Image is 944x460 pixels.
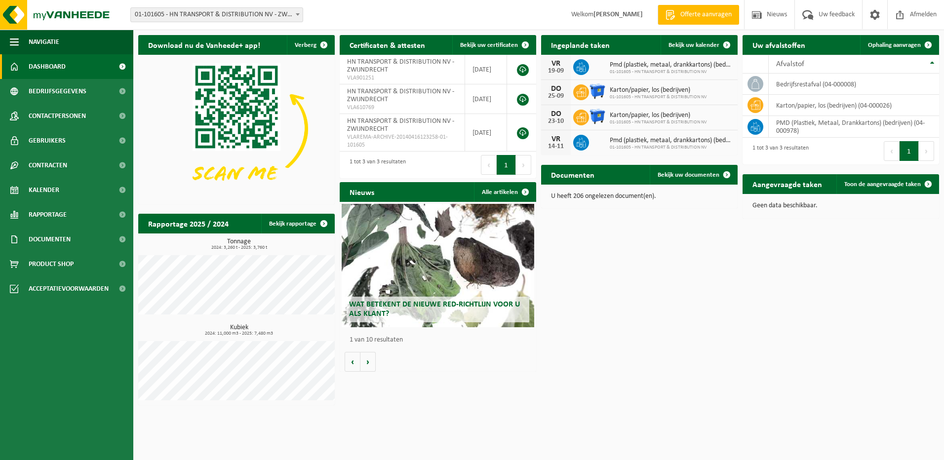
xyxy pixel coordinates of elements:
[143,238,335,250] h3: Tonnage
[29,178,59,202] span: Kalender
[589,83,606,100] img: WB-1100-HPE-BE-01
[610,112,707,119] span: Karton/papier, los (bedrijven)
[546,135,566,143] div: VR
[143,324,335,336] h3: Kubiek
[130,7,303,22] span: 01-101605 - HN TRANSPORT & DISTRIBUTION NV - ZWIJNDRECHT
[465,84,507,114] td: [DATE]
[541,165,604,184] h2: Documenten
[295,42,316,48] span: Verberg
[340,182,384,201] h2: Nieuws
[29,54,66,79] span: Dashboard
[138,55,335,202] img: Download de VHEPlus App
[131,8,303,22] span: 01-101605 - HN TRANSPORT & DISTRIBUTION NV - ZWIJNDRECHT
[836,174,938,194] a: Toon de aangevraagde taken
[347,133,457,149] span: VLAREMA-ARCHIVE-20140416123258-01-101605
[29,227,71,252] span: Documenten
[350,337,531,344] p: 1 van 10 resultaten
[860,35,938,55] a: Ophaling aanvragen
[138,35,270,54] h2: Download nu de Vanheede+ app!
[546,110,566,118] div: DO
[546,60,566,68] div: VR
[900,141,919,161] button: 1
[669,42,719,48] span: Bekijk uw kalender
[465,114,507,152] td: [DATE]
[452,35,535,55] a: Bekijk uw certificaten
[29,79,86,104] span: Bedrijfsgegevens
[516,155,531,175] button: Next
[658,5,739,25] a: Offerte aanvragen
[29,30,59,54] span: Navigatie
[769,95,939,116] td: karton/papier, los (bedrijven) (04-000026)
[287,35,334,55] button: Verberg
[610,69,733,75] span: 01-101605 - HN TRANSPORT & DISTRIBUTION NV
[138,214,238,233] h2: Rapportage 2025 / 2024
[497,155,516,175] button: 1
[29,202,67,227] span: Rapportage
[347,117,454,133] span: HN TRANSPORT & DISTRIBUTION NV - ZWIJNDRECHT
[143,331,335,336] span: 2024: 11,000 m3 - 2025: 7,480 m3
[551,193,728,200] p: U heeft 206 ongelezen document(en).
[347,58,454,74] span: HN TRANSPORT & DISTRIBUTION NV - ZWIJNDRECHT
[752,202,929,209] p: Geen data beschikbaar.
[546,143,566,150] div: 14-11
[347,74,457,82] span: VLA901251
[610,94,707,100] span: 01-101605 - HN TRANSPORT & DISTRIBUTION NV
[143,245,335,250] span: 2024: 3,260 t - 2025: 3,760 t
[546,118,566,125] div: 23-10
[481,155,497,175] button: Previous
[650,165,737,185] a: Bekijk uw documenten
[261,214,334,233] a: Bekijk rapportage
[29,128,66,153] span: Gebruikers
[743,174,832,193] h2: Aangevraagde taken
[29,276,109,301] span: Acceptatievoorwaarden
[29,252,74,276] span: Product Shop
[743,35,815,54] h2: Uw afvalstoffen
[593,11,643,18] strong: [PERSON_NAME]
[546,93,566,100] div: 25-09
[460,42,518,48] span: Bekijk uw certificaten
[546,68,566,75] div: 19-09
[342,204,534,327] a: Wat betekent de nieuwe RED-richtlijn voor u als klant?
[610,145,733,151] span: 01-101605 - HN TRANSPORT & DISTRIBUTION NV
[769,116,939,138] td: PMD (Plastiek, Metaal, Drankkartons) (bedrijven) (04-000978)
[347,104,457,112] span: VLA610769
[919,141,934,161] button: Next
[29,104,86,128] span: Contactpersonen
[589,108,606,125] img: WB-1100-HPE-BE-01
[474,182,535,202] a: Alle artikelen
[769,74,939,95] td: bedrijfsrestafval (04-000008)
[658,172,719,178] span: Bekijk uw documenten
[340,35,435,54] h2: Certificaten & attesten
[844,181,921,188] span: Toon de aangevraagde taken
[347,88,454,103] span: HN TRANSPORT & DISTRIBUTION NV - ZWIJNDRECHT
[610,86,707,94] span: Karton/papier, los (bedrijven)
[360,352,376,372] button: Volgende
[776,60,804,68] span: Afvalstof
[345,154,406,176] div: 1 tot 3 van 3 resultaten
[868,42,921,48] span: Ophaling aanvragen
[349,301,520,318] span: Wat betekent de nieuwe RED-richtlijn voor u als klant?
[610,137,733,145] span: Pmd (plastiek, metaal, drankkartons) (bedrijven)
[610,61,733,69] span: Pmd (plastiek, metaal, drankkartons) (bedrijven)
[678,10,734,20] span: Offerte aanvragen
[747,140,809,162] div: 1 tot 3 van 3 resultaten
[29,153,67,178] span: Contracten
[661,35,737,55] a: Bekijk uw kalender
[884,141,900,161] button: Previous
[541,35,620,54] h2: Ingeplande taken
[345,352,360,372] button: Vorige
[546,85,566,93] div: DO
[610,119,707,125] span: 01-101605 - HN TRANSPORT & DISTRIBUTION NV
[465,55,507,84] td: [DATE]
